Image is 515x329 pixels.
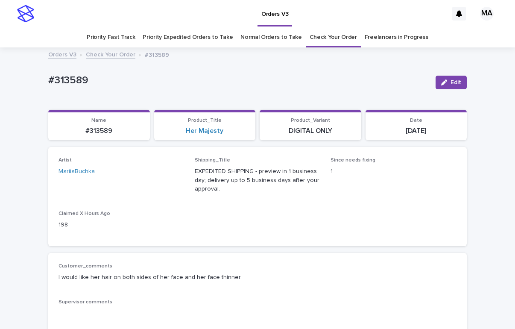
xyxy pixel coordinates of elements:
[143,27,233,47] a: Priority Expedited Orders to Take
[331,158,375,163] span: Since needs fixing
[59,300,112,305] span: Supervisor comments
[310,27,357,47] a: Check Your Order
[59,308,456,317] p: -
[59,167,95,176] a: MariiaBuchka
[17,5,34,22] img: stacker-logo-s-only.png
[265,127,356,135] p: DIGITAL ONLY
[195,167,321,194] p: EXPEDITED SHIPPING - preview in 1 business day; delivery up to 5 business days after your approval.
[59,273,456,282] p: I would like her hair on both sides of her face and her face thinner.
[195,158,230,163] span: Shipping_Title
[371,127,462,135] p: [DATE]
[86,49,135,59] a: Check Your Order
[240,27,302,47] a: Normal Orders to Take
[188,118,222,123] span: Product_Title
[410,118,422,123] span: Date
[87,27,135,47] a: Priority Fast Track
[48,74,429,87] p: #313589
[91,118,106,123] span: Name
[48,49,76,59] a: Orders V3
[451,79,461,85] span: Edit
[436,76,467,89] button: Edit
[480,7,494,21] div: MA
[53,127,145,135] p: #313589
[331,167,456,176] p: 1
[186,127,223,135] a: Her Majesty
[145,50,169,59] p: #313589
[291,118,330,123] span: Product_Variant
[59,264,112,269] span: Customer_comments
[59,220,184,229] p: 198
[365,27,428,47] a: Freelancers in Progress
[59,211,110,216] span: Claimed X Hours Ago
[59,158,72,163] span: Artist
